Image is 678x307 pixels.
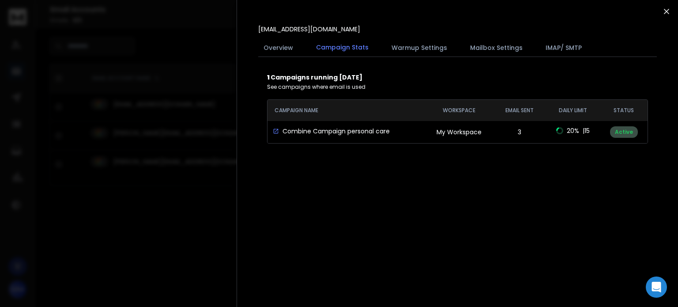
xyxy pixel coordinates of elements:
th: Workspace [425,100,493,121]
th: CAMPAIGN NAME [267,100,425,121]
button: Campaign Stats [311,38,374,58]
td: | 15 [546,121,600,140]
p: [EMAIL_ADDRESS][DOMAIN_NAME] [258,25,360,34]
td: My Workspace [425,121,493,143]
th: EMAIL SENT [493,100,546,121]
p: Campaigns running [DATE] [267,73,648,82]
span: 20 % [567,126,579,135]
div: Open Intercom Messenger [646,277,667,298]
th: STATUS [600,100,648,121]
td: 3 [493,121,546,143]
th: DAILY LIMIT [546,100,600,121]
button: IMAP/ SMTP [540,38,587,57]
div: Active [610,126,638,138]
b: 1 [267,73,271,82]
td: Combine Campaign personal care [267,121,409,141]
p: See campaigns where email is used [267,83,648,91]
button: Warmup Settings [386,38,452,57]
button: Overview [258,38,298,57]
button: Mailbox Settings [465,38,528,57]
